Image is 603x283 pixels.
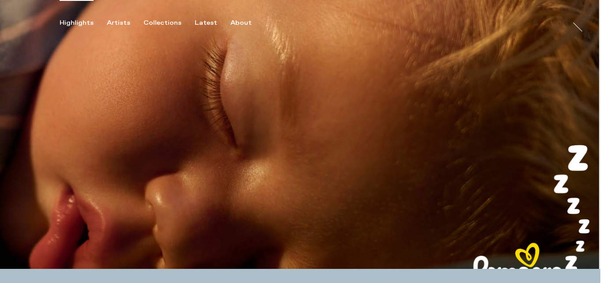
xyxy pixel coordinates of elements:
[195,19,230,27] button: Latest
[230,19,265,27] button: About
[230,19,252,27] div: About
[195,19,217,27] div: Latest
[107,19,130,27] div: Artists
[143,19,195,27] button: Collections
[60,19,94,27] div: Highlights
[107,19,143,27] button: Artists
[60,19,107,27] button: Highlights
[143,19,181,27] div: Collections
